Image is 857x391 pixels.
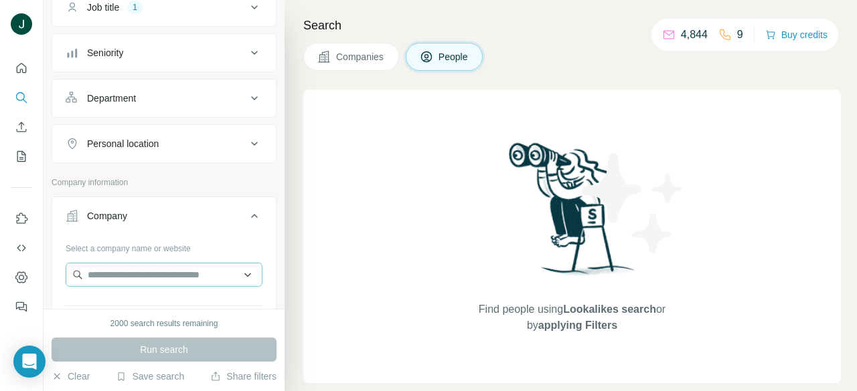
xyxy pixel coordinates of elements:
button: Enrich CSV [11,115,32,139]
button: Clear [52,370,90,383]
div: Company [87,209,127,223]
button: Buy credits [765,25,828,44]
div: Department [87,92,136,105]
div: Select a company name or website [66,237,262,255]
button: Company [52,200,276,237]
span: Lookalikes search [563,303,656,315]
div: 2000 search results remaining [110,317,218,330]
div: Personal location [87,137,159,150]
span: People [439,50,469,63]
button: Use Surfe API [11,236,32,260]
button: Quick start [11,56,32,80]
button: Seniority [52,37,276,69]
button: Use Surfe on LinkedIn [11,207,32,231]
p: Company information [52,176,277,188]
span: applying Filters [538,319,617,331]
div: 1 [127,1,143,13]
button: Dashboard [11,265,32,289]
p: 4,844 [681,27,708,43]
div: Seniority [87,46,123,59]
img: Surfe Illustration - Stars [572,143,693,263]
img: Surfe Illustration - Woman searching with binoculars [503,139,642,288]
button: Feedback [11,295,32,319]
span: Companies [336,50,385,63]
button: Department [52,82,276,114]
div: Job title [87,1,119,14]
div: Open Intercom Messenger [13,346,46,378]
button: My lists [11,144,32,168]
img: Avatar [11,13,32,35]
span: Find people using or by [465,301,679,334]
button: Personal location [52,128,276,160]
p: 9 [737,27,743,43]
button: Search [11,86,32,110]
button: Share filters [210,370,277,383]
h4: Search [303,16,841,35]
button: Save search [116,370,184,383]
